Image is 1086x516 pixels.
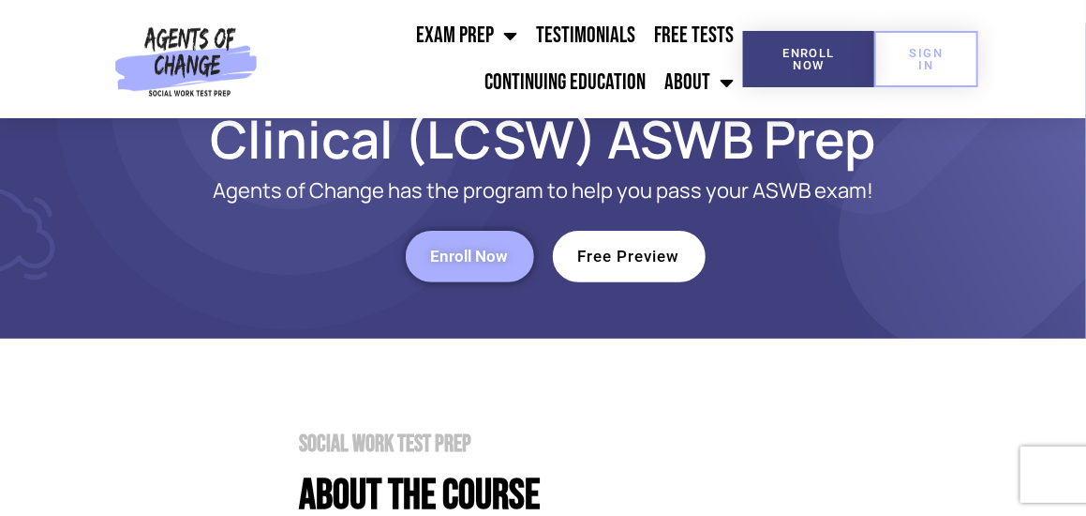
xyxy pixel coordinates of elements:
[578,249,680,265] span: Free Preview
[655,59,743,106] a: About
[527,12,645,59] a: Testimonials
[904,47,949,71] span: SIGN IN
[645,12,743,59] a: Free Tests
[475,59,655,106] a: Continuing Education
[122,179,964,203] p: Agents of Change has the program to help you pass your ASWB exam!
[300,433,1078,456] h2: Social Work Test Prep
[264,12,743,106] nav: Menu
[743,31,873,87] a: Enroll Now
[773,47,843,71] span: Enroll Now
[874,31,979,87] a: SIGN IN
[553,231,706,282] a: Free Preview
[407,12,527,59] a: Exam Prep
[406,231,534,282] a: Enroll Now
[47,117,1039,160] h1: Clinical (LCSW) ASWB Prep
[431,249,509,265] span: Enroll Now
